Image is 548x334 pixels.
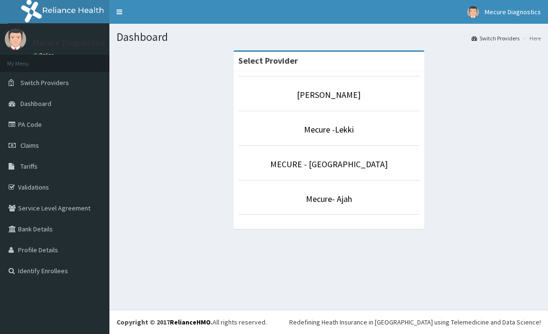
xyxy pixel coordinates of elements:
[20,99,51,108] span: Dashboard
[270,159,388,170] a: MECURE - [GEOGRAPHIC_DATA]
[20,78,69,87] span: Switch Providers
[238,55,298,66] strong: Select Provider
[20,162,38,171] span: Tariffs
[304,124,354,135] a: Mecure -Lekki
[306,193,352,204] a: Mecure- Ajah
[170,318,211,326] a: RelianceHMO
[297,89,361,100] a: [PERSON_NAME]
[20,141,39,150] span: Claims
[471,34,519,42] a: Switch Providers
[5,29,26,50] img: User Image
[289,317,541,327] div: Redefining Heath Insurance in [GEOGRAPHIC_DATA] using Telemedicine and Data Science!
[117,318,213,326] strong: Copyright © 2017 .
[109,310,548,334] footer: All rights reserved.
[467,6,479,18] img: User Image
[117,31,541,43] h1: Dashboard
[33,52,56,58] a: Online
[33,38,105,47] p: Mecure Diagnostics
[485,8,541,16] span: Mecure Diagnostics
[520,34,541,42] li: Here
